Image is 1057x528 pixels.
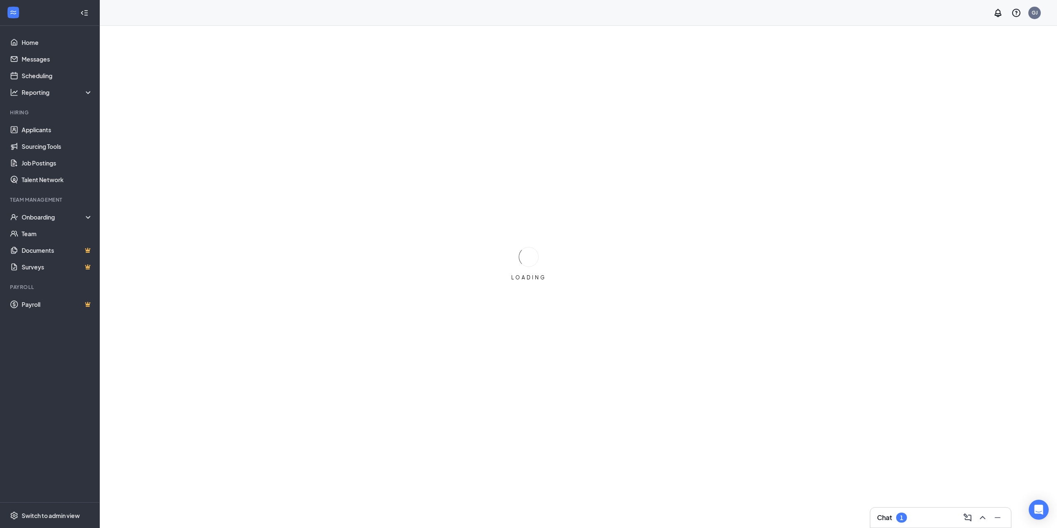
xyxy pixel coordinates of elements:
div: GJ [1032,9,1038,16]
a: Job Postings [22,155,93,171]
div: Open Intercom Messenger [1029,500,1049,520]
a: Talent Network [22,171,93,188]
a: SurveysCrown [22,259,93,275]
a: Team [22,225,93,242]
div: 1 [900,514,903,521]
svg: ComposeMessage [963,513,973,523]
div: Hiring [10,109,91,116]
svg: Settings [10,511,18,520]
a: DocumentsCrown [22,242,93,259]
button: Minimize [991,511,1004,524]
a: Scheduling [22,67,93,84]
div: LOADING [508,274,549,281]
svg: Analysis [10,88,18,96]
svg: Minimize [993,513,1003,523]
svg: QuestionInfo [1011,8,1021,18]
div: Onboarding [22,213,86,221]
h3: Chat [877,513,892,522]
svg: ChevronUp [978,513,988,523]
div: Team Management [10,196,91,203]
button: ComposeMessage [961,511,974,524]
a: Sourcing Tools [22,138,93,155]
svg: Notifications [993,8,1003,18]
div: Payroll [10,284,91,291]
div: Switch to admin view [22,511,80,520]
a: Applicants [22,121,93,138]
svg: WorkstreamLogo [9,8,17,17]
button: ChevronUp [976,511,989,524]
svg: Collapse [80,9,89,17]
a: PayrollCrown [22,296,93,313]
div: Reporting [22,88,93,96]
a: Messages [22,51,93,67]
a: Home [22,34,93,51]
svg: UserCheck [10,213,18,221]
